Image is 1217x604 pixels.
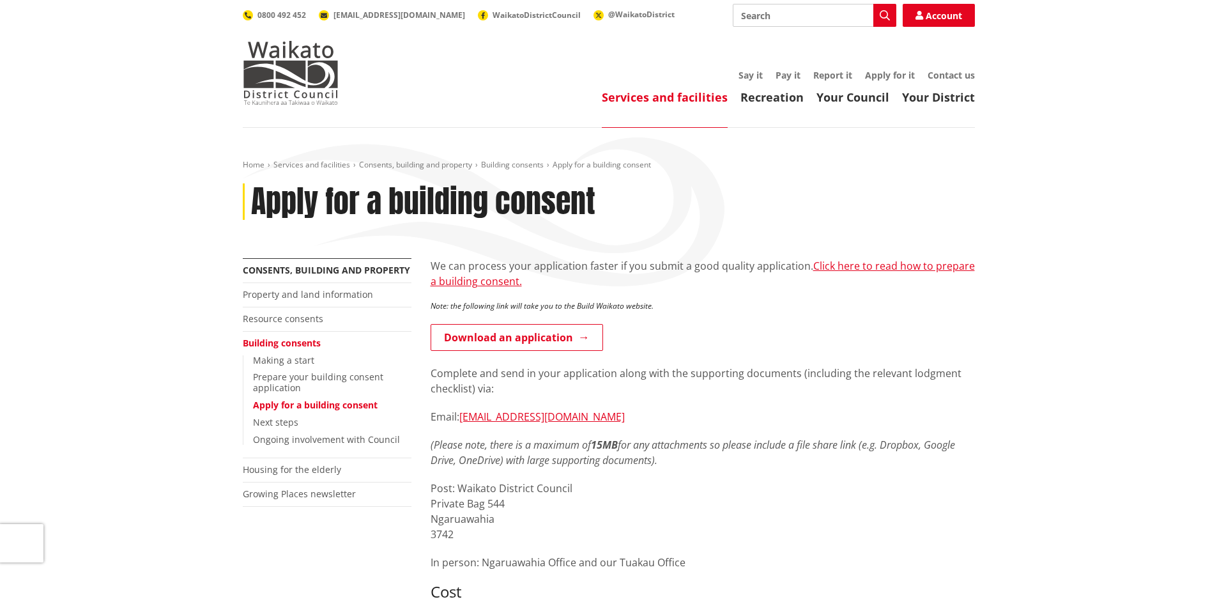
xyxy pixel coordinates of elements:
a: Say it [739,69,763,81]
a: Building consents [243,337,321,349]
a: Services and facilities [602,89,728,105]
a: WaikatoDistrictCouncil [478,10,581,20]
a: Click here to read how to prepare a building consent. [431,259,975,288]
span: WaikatoDistrictCouncil [493,10,581,20]
a: @WaikatoDistrict [593,9,675,20]
a: Prepare your building consent application [253,371,383,394]
nav: breadcrumb [243,160,975,171]
span: [EMAIL_ADDRESS][DOMAIN_NAME] [333,10,465,20]
a: Apply for a building consent [253,399,378,411]
a: Housing for the elderly [243,463,341,476]
p: Post: Waikato District Council Private Bag 544 Ngaruawahia 3742 [431,481,975,542]
input: Search input [733,4,896,27]
h1: Apply for a building consent [251,183,595,221]
span: @WaikatoDistrict [608,9,675,20]
a: Consents, building and property [359,159,472,170]
em: Note: the following link will take you to the Build Waikato website. [431,300,654,311]
a: Your Council [816,89,889,105]
a: Property and land information [243,288,373,300]
a: Pay it [776,69,800,81]
a: Report it [813,69,852,81]
a: Resource consents [243,313,323,325]
a: Making a start [253,354,314,366]
img: Waikato District Council - Te Kaunihera aa Takiwaa o Waikato [243,41,339,105]
span: 0800 492 452 [257,10,306,20]
p: Email: [431,409,975,424]
a: Next steps [253,416,298,428]
strong: 15MB [591,438,618,452]
a: Your District [902,89,975,105]
a: Contact us [928,69,975,81]
a: Home [243,159,264,170]
em: (Please note, there is a maximum of for any attachments so please include a file share link (e.g.... [431,438,955,467]
a: Account [903,4,975,27]
a: [EMAIL_ADDRESS][DOMAIN_NAME] [459,410,625,424]
a: Recreation [740,89,804,105]
a: Services and facilities [273,159,350,170]
a: Building consents [481,159,544,170]
h3: Cost [431,583,975,601]
a: Consents, building and property [243,264,410,276]
a: [EMAIL_ADDRESS][DOMAIN_NAME] [319,10,465,20]
a: Ongoing involvement with Council [253,433,400,445]
span: Apply for a building consent [553,159,651,170]
p: We can process your application faster if you submit a good quality application. [431,258,975,289]
a: 0800 492 452 [243,10,306,20]
a: Apply for it [865,69,915,81]
a: Download an application [431,324,603,351]
p: In person: Ngaruawahia Office and our Tuakau Office [431,555,975,570]
a: Growing Places newsletter [243,488,356,500]
p: Complete and send in your application along with the supporting documents (including the relevant... [431,366,975,396]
